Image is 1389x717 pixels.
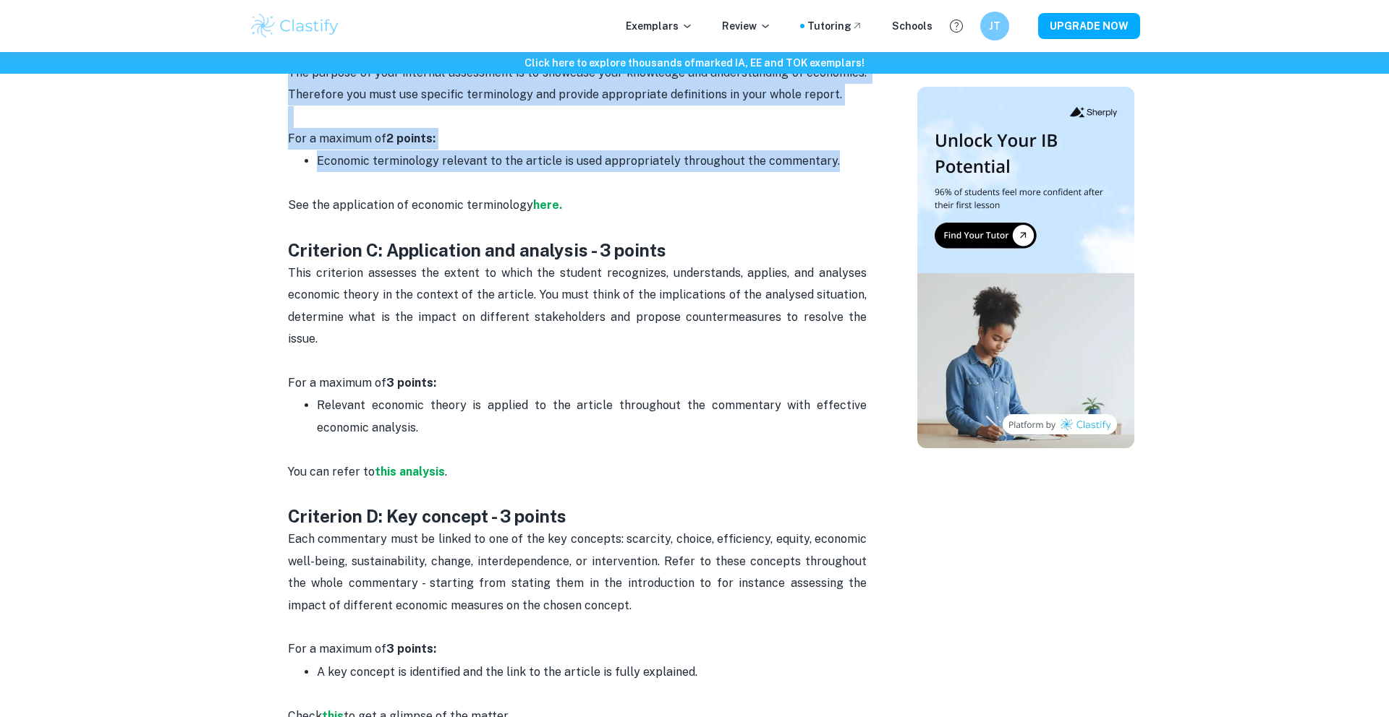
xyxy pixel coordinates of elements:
span: This criterion assesses the extent to which the student recognizes, understands, applies, and ana... [288,266,870,345]
strong: 3 points: [386,642,436,656]
p: Review [722,18,771,34]
span: For a maximum of [288,642,436,656]
strong: 3 points: [386,376,436,390]
span: A key concept is identified and the link to the article is fully explained. [317,665,697,679]
button: Help and Feedback [944,14,969,38]
span: For a maximum of [288,132,436,145]
span: See the application of economic terminology [288,198,533,212]
span: Each commentary must be linked to one of the key concepts: scarcity, choice, efficiency, equity, ... [288,532,870,611]
span: Economic terminology relevant to the article is used appropriately throughout the commentary. [317,154,840,168]
button: JT [980,12,1009,40]
img: Thumbnail [917,87,1134,448]
p: Exemplars [626,18,693,34]
span: Relevant economic theory is applied to the article throughout the commentary with effective econo... [317,398,870,434]
a: Schools [892,18,933,34]
button: UPGRADE NOW [1038,13,1140,39]
span: You can refer to [288,465,375,478]
a: here. [533,198,562,212]
a: Tutoring [807,18,863,34]
span: For a maximum of [288,376,436,390]
strong: Criterion C: Application and analysis - 3 points [288,240,666,260]
a: this analysis [375,465,445,478]
img: Clastify logo [249,12,341,40]
h6: Click here to explore thousands of marked IA, EE and TOK exemplars ! [3,55,1386,71]
strong: 2 points: [386,132,436,145]
span: . [445,465,447,478]
h6: JT [987,18,1003,34]
strong: Criterion D: Key concept - 3 points [288,506,566,526]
